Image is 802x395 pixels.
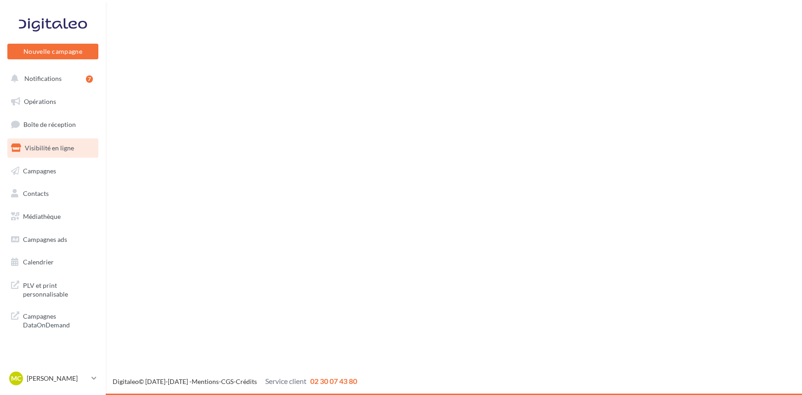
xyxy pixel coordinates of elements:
span: MC [11,374,21,383]
span: Boîte de réception [23,120,76,128]
span: Médiathèque [23,212,61,220]
a: Visibilité en ligne [6,138,100,158]
span: 02 30 07 43 80 [310,377,357,385]
a: PLV et print personnalisable [6,275,100,303]
button: Nouvelle campagne [7,44,98,59]
p: [PERSON_NAME] [27,374,88,383]
a: Calendrier [6,252,100,272]
span: Contacts [23,189,49,197]
span: Calendrier [23,258,54,266]
span: Campagnes ads [23,235,67,243]
span: Campagnes DataOnDemand [23,310,95,330]
a: Contacts [6,184,100,203]
span: © [DATE]-[DATE] - - - [113,378,357,385]
a: Digitaleo [113,378,139,385]
span: Opérations [24,97,56,105]
a: Mentions [192,378,219,385]
a: Médiathèque [6,207,100,226]
a: Campagnes [6,161,100,181]
span: Service client [265,377,307,385]
a: MC [PERSON_NAME] [7,370,98,387]
a: Campagnes DataOnDemand [6,306,100,333]
span: Campagnes [23,166,56,174]
a: Opérations [6,92,100,111]
span: PLV et print personnalisable [23,279,95,299]
a: Crédits [236,378,257,385]
span: Visibilité en ligne [25,144,74,152]
button: Notifications 7 [6,69,97,88]
a: Campagnes ads [6,230,100,249]
a: Boîte de réception [6,114,100,134]
div: 7 [86,75,93,83]
a: CGS [221,378,233,385]
span: Notifications [24,74,62,82]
